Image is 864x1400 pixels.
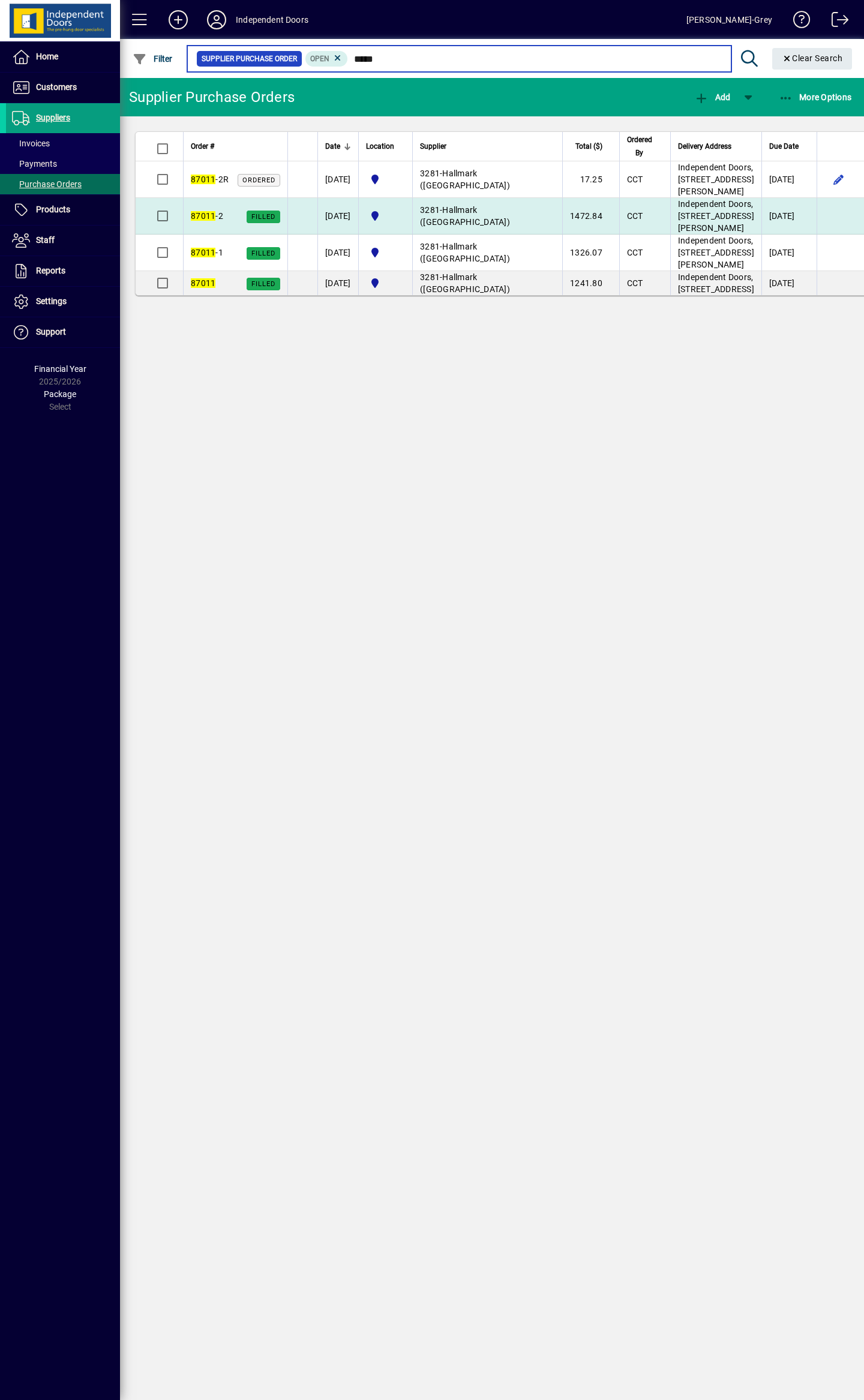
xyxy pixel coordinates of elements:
[412,161,562,198] td: -
[562,271,619,295] td: 1241.80
[627,133,652,160] span: Ordered By
[36,235,55,245] span: Staff
[761,235,817,271] td: [DATE]
[305,51,348,67] mat-chip: Completion Status: Open
[366,209,405,223] span: Cromwell Central Otago
[412,198,562,235] td: -
[627,278,643,288] span: CCT
[420,272,510,294] span: Hallmark ([GEOGRAPHIC_DATA])
[627,133,663,160] div: Ordered By
[317,235,358,271] td: [DATE]
[366,140,394,153] span: Location
[191,278,215,288] em: 87011
[251,250,275,257] span: Filled
[678,140,731,153] span: Delivery Address
[133,54,173,64] span: Filter
[36,296,67,306] span: Settings
[412,235,562,271] td: -
[420,140,555,153] div: Supplier
[6,317,120,347] a: Support
[627,211,643,221] span: CCT
[242,176,275,184] span: Ordered
[6,256,120,286] a: Reports
[366,245,405,260] span: Cromwell Central Otago
[236,10,308,29] div: Independent Doors
[412,271,562,295] td: -
[36,205,70,214] span: Products
[420,242,440,251] span: 3281
[36,82,77,92] span: Customers
[784,2,811,41] a: Knowledge Base
[686,10,772,29] div: [PERSON_NAME]-Grey
[769,140,799,153] span: Due Date
[317,198,358,235] td: [DATE]
[366,140,405,153] div: Location
[325,140,351,153] div: Date
[420,272,440,282] span: 3281
[191,175,229,184] span: -2R
[310,55,329,63] span: Open
[670,161,761,198] td: Independent Doors, [STREET_ADDRESS][PERSON_NAME]
[670,198,761,235] td: Independent Doors, [STREET_ADDRESS][PERSON_NAME]
[562,161,619,198] td: 17.25
[44,389,76,399] span: Package
[129,88,295,107] div: Supplier Purchase Orders
[6,42,120,72] a: Home
[761,161,817,198] td: [DATE]
[694,92,730,102] span: Add
[130,48,176,70] button: Filter
[562,235,619,271] td: 1326.07
[420,169,510,190] span: Hallmark ([GEOGRAPHIC_DATA])
[159,9,197,31] button: Add
[670,235,761,271] td: Independent Doors, [STREET_ADDRESS][PERSON_NAME]
[772,48,853,70] button: Clear
[6,174,120,194] a: Purchase Orders
[627,175,643,184] span: CCT
[6,154,120,174] a: Payments
[420,205,440,215] span: 3281
[575,140,602,153] span: Total ($)
[34,364,86,374] span: Financial Year
[325,140,340,153] span: Date
[191,248,215,257] em: 87011
[776,86,855,108] button: More Options
[36,52,58,61] span: Home
[12,159,57,169] span: Payments
[202,53,297,65] span: Supplier Purchase Order
[570,140,613,153] div: Total ($)
[6,133,120,154] a: Invoices
[761,198,817,235] td: [DATE]
[670,271,761,295] td: Independent Doors, [STREET_ADDRESS]
[761,271,817,295] td: [DATE]
[317,161,358,198] td: [DATE]
[191,211,223,221] span: -2
[829,170,848,189] button: Edit
[317,271,358,295] td: [DATE]
[769,140,809,153] div: Due Date
[691,86,733,108] button: Add
[36,266,65,275] span: Reports
[823,2,849,41] a: Logout
[191,175,215,184] em: 87011
[366,276,405,290] span: Cromwell Central Otago
[6,226,120,256] a: Staff
[191,211,215,221] em: 87011
[191,140,280,153] div: Order #
[420,140,446,153] span: Supplier
[420,242,510,263] span: Hallmark ([GEOGRAPHIC_DATA])
[6,287,120,317] a: Settings
[197,9,236,31] button: Profile
[36,327,66,337] span: Support
[12,179,82,189] span: Purchase Orders
[782,53,843,63] span: Clear Search
[36,113,70,122] span: Suppliers
[6,195,120,225] a: Products
[251,213,275,221] span: Filled
[366,172,405,187] span: Cromwell Central Otago
[562,198,619,235] td: 1472.84
[251,280,275,288] span: Filled
[191,248,223,257] span: -1
[420,169,440,178] span: 3281
[12,139,50,148] span: Invoices
[779,92,852,102] span: More Options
